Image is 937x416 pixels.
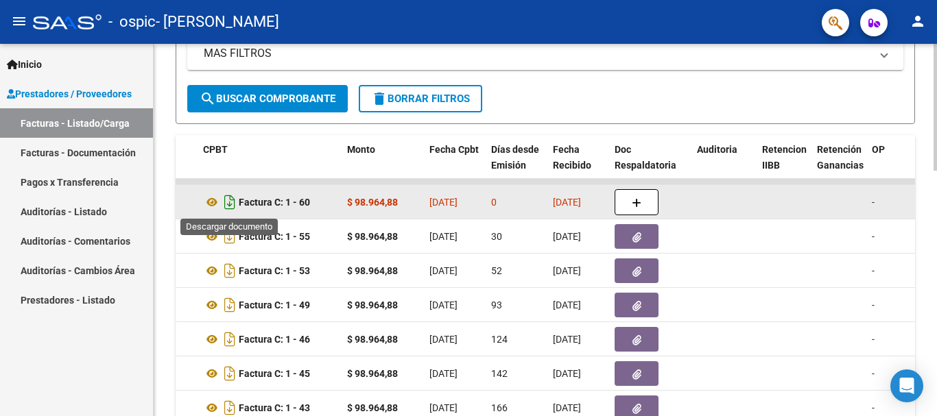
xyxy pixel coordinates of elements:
span: Retencion IIBB [762,144,807,171]
i: Descargar documento [221,328,239,350]
span: - [872,368,875,379]
mat-expansion-panel-header: MAS FILTROS [187,37,903,70]
strong: Factura C: 1 - 53 [239,265,310,276]
span: [DATE] [553,299,581,310]
strong: $ 98.964,88 [347,299,398,310]
span: - [872,197,875,208]
span: [DATE] [553,402,581,413]
span: - [872,402,875,413]
strong: Factura C: 1 - 49 [239,299,310,310]
span: [DATE] [429,334,458,345]
span: [DATE] [553,368,581,379]
span: CPBT [203,144,228,155]
span: Buscar Comprobante [200,93,335,105]
span: [DATE] [429,231,458,242]
span: Inicio [7,57,42,72]
span: Días desde Emisión [491,144,539,171]
mat-icon: delete [371,90,388,107]
span: [DATE] [429,299,458,310]
span: [DATE] [429,265,458,276]
datatable-header-cell: Fecha Recibido [547,135,609,195]
span: [DATE] [429,402,458,413]
span: 142 [491,368,508,379]
datatable-header-cell: CPBT [198,135,342,195]
datatable-header-cell: Retención Ganancias [811,135,866,195]
span: - [872,299,875,310]
mat-panel-title: MAS FILTROS [204,46,870,61]
span: 124 [491,334,508,345]
strong: Factura C: 1 - 43 [239,402,310,413]
span: Borrar Filtros [371,93,470,105]
mat-icon: person [910,13,926,29]
strong: Factura C: 1 - 55 [239,231,310,242]
strong: $ 98.964,88 [347,334,398,345]
strong: $ 98.964,88 [347,231,398,242]
datatable-header-cell: Fecha Cpbt [424,135,486,195]
mat-icon: menu [11,13,27,29]
i: Descargar documento [221,363,239,384]
span: 0 [491,197,497,208]
i: Descargar documento [221,191,239,213]
datatable-header-cell: Auditoria [691,135,757,195]
span: [DATE] [429,368,458,379]
span: - [PERSON_NAME] [156,7,279,37]
span: [DATE] [553,265,581,276]
datatable-header-cell: Doc Respaldatoria [609,135,691,195]
datatable-header-cell: OP [866,135,921,195]
strong: Factura C: 1 - 60 [239,197,310,208]
span: - [872,334,875,345]
span: Retención Ganancias [817,144,864,171]
datatable-header-cell: Días desde Emisión [486,135,547,195]
span: - [872,265,875,276]
span: Doc Respaldatoria [615,144,676,171]
span: 166 [491,402,508,413]
span: - ospic [108,7,156,37]
span: OP [872,144,885,155]
div: Open Intercom Messenger [890,369,923,402]
span: 52 [491,265,502,276]
strong: $ 98.964,88 [347,265,398,276]
span: Monto [347,144,375,155]
strong: Factura C: 1 - 46 [239,334,310,345]
span: 93 [491,299,502,310]
span: Fecha Cpbt [429,144,479,155]
strong: $ 98.964,88 [347,402,398,413]
mat-icon: search [200,90,216,107]
strong: Factura C: 1 - 45 [239,368,310,379]
span: - [872,231,875,242]
span: [DATE] [553,231,581,242]
button: Borrar Filtros [359,85,482,112]
span: [DATE] [553,334,581,345]
i: Descargar documento [221,225,239,247]
i: Descargar documento [221,260,239,282]
span: [DATE] [553,197,581,208]
strong: $ 98.964,88 [347,197,398,208]
span: Auditoria [697,144,737,155]
datatable-header-cell: Monto [342,135,424,195]
strong: $ 98.964,88 [347,368,398,379]
span: [DATE] [429,197,458,208]
button: Buscar Comprobante [187,85,348,112]
datatable-header-cell: Retencion IIBB [757,135,811,195]
span: 30 [491,231,502,242]
span: Fecha Recibido [553,144,591,171]
i: Descargar documento [221,294,239,316]
span: Prestadores / Proveedores [7,86,132,101]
